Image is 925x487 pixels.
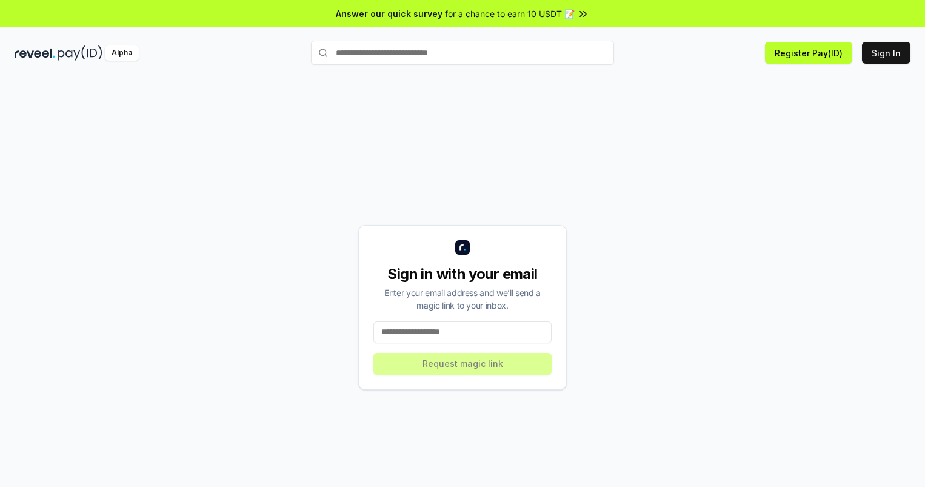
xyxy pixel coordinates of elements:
span: Answer our quick survey [336,7,442,20]
span: for a chance to earn 10 USDT 📝 [445,7,575,20]
div: Sign in with your email [373,264,552,284]
img: logo_small [455,240,470,255]
button: Sign In [862,42,910,64]
div: Enter your email address and we’ll send a magic link to your inbox. [373,286,552,312]
img: pay_id [58,45,102,61]
img: reveel_dark [15,45,55,61]
button: Register Pay(ID) [765,42,852,64]
div: Alpha [105,45,139,61]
